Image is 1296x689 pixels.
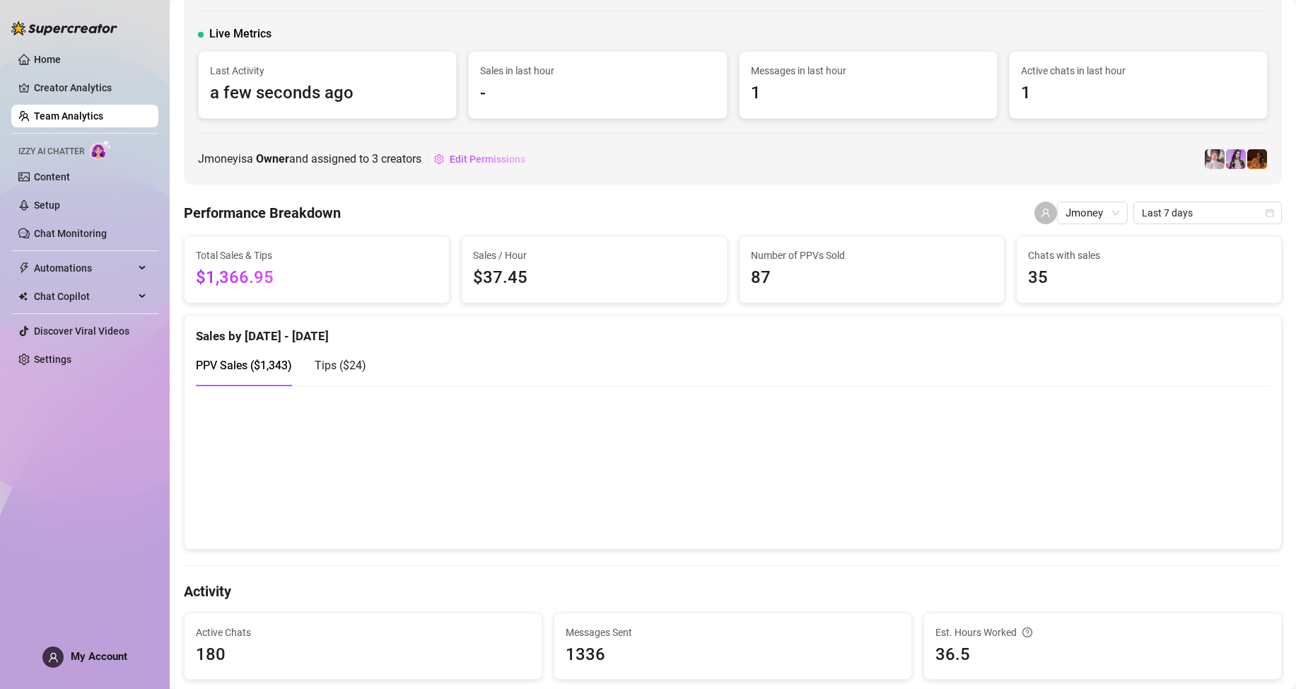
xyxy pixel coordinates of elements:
span: user [1041,208,1051,218]
span: Chats with sales [1028,248,1270,263]
button: Edit Permissions [433,148,526,170]
span: 3 [372,152,378,166]
span: - [480,80,715,107]
span: Sales / Hour [473,248,715,263]
img: logo-BBDzfeDw.svg [11,21,117,35]
img: Rosie [1205,149,1225,169]
span: Sales in last hour [480,63,715,79]
span: thunderbolt [18,262,30,274]
span: setting [434,154,444,164]
span: PPV Sales ( $1,343 ) [196,359,292,372]
span: 180 [196,642,530,668]
span: Number of PPVs Sold [751,248,993,263]
span: Total Sales & Tips [196,248,438,263]
span: 35 [1028,265,1270,291]
a: Creator Analytics [34,76,147,99]
span: Last Activity [210,63,445,79]
span: Tips ( $24 ) [315,359,366,372]
span: Izzy AI Chatter [18,145,84,158]
span: Messages Sent [566,625,900,640]
img: PantheraX [1247,149,1267,169]
span: Automations [34,257,134,279]
span: question-circle [1022,625,1032,640]
div: Est. Hours Worked [935,625,1270,640]
span: My Account [71,650,127,663]
h4: Performance Breakdown [184,203,341,223]
a: Settings [34,354,71,365]
span: 87 [751,265,993,291]
a: Content [34,171,70,183]
span: Live Metrics [209,25,272,42]
span: Active Chats [196,625,530,640]
b: Owner [256,152,289,166]
span: a few seconds ago [210,80,445,107]
a: Setup [34,199,60,211]
span: Messages in last hour [751,63,986,79]
span: Edit Permissions [450,154,525,165]
span: Jmoney [1066,202,1119,224]
h4: Activity [184,581,1282,601]
span: 1336 [566,642,900,668]
span: 36.5 [935,642,1270,668]
span: 1 [1021,80,1256,107]
span: 1 [751,80,986,107]
a: Chat Monitoring [34,228,107,239]
a: Discover Viral Videos [34,325,129,337]
span: Active chats in last hour [1021,63,1256,79]
a: Team Analytics [34,110,103,122]
div: Sales by [DATE] - [DATE] [196,315,1270,346]
span: Chat Copilot [34,285,134,308]
span: $1,366.95 [196,265,438,291]
img: Chat Copilot [18,291,28,301]
span: calendar [1266,209,1274,217]
span: $37.45 [473,265,715,291]
img: AI Chatter [90,139,112,160]
span: user [48,652,59,663]
img: Kisa [1226,149,1246,169]
span: Jmoney is a and assigned to creators [198,150,421,168]
a: Home [34,54,61,65]
span: Last 7 days [1142,202,1273,224]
